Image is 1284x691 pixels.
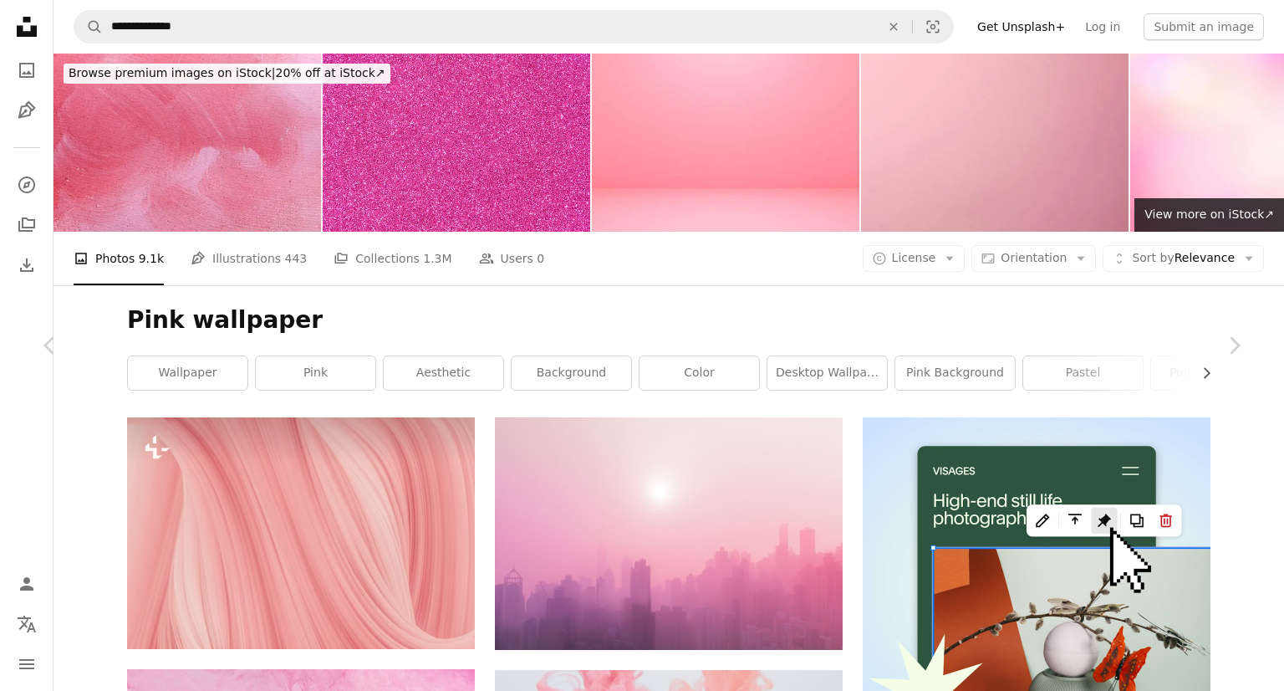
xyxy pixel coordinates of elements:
form: Find visuals sitewide [74,10,954,44]
a: wallpaper [128,356,247,390]
h1: Pink wallpaper [127,305,1210,335]
span: Orientation [1001,251,1067,264]
a: Illustrations [10,94,43,127]
span: Sort by [1132,251,1174,264]
img: Pink abstract background [861,54,1129,232]
a: skyscraper covered with fog at daytime [495,526,843,541]
span: View more on iStock ↗ [1144,207,1274,221]
span: Browse premium images on iStock | [69,66,275,79]
button: Submit an image [1144,13,1264,40]
img: pink wall background [592,54,859,232]
span: License [892,251,936,264]
a: Log in / Sign up [10,567,43,601]
a: pink aesthetic [1151,356,1271,390]
a: Log in [1075,13,1130,40]
span: 443 [285,249,308,268]
a: View more on iStock↗ [1134,198,1284,232]
button: Sort byRelevance [1103,245,1264,272]
a: desktop wallpaper [767,356,887,390]
img: skyscraper covered with fog at daytime [495,417,843,650]
a: Collections [10,208,43,242]
a: color [639,356,759,390]
div: 20% off at iStock ↗ [64,64,390,84]
a: aesthetic [384,356,503,390]
button: Language [10,607,43,641]
span: Relevance [1132,250,1235,267]
button: Orientation [971,245,1096,272]
a: pastel [1023,356,1143,390]
span: 1.3M [423,249,451,268]
a: Explore [10,168,43,202]
button: License [863,245,966,272]
button: Clear [875,11,912,43]
a: Get Unsplash+ [967,13,1075,40]
button: Menu [10,647,43,681]
a: a close up of a pink and white background [127,525,475,540]
a: Browse premium images on iStock|20% off at iStock↗ [53,54,400,94]
a: Users 0 [479,232,545,285]
a: Collections 1.3M [334,232,451,285]
a: Download History [10,248,43,282]
button: Visual search [913,11,953,43]
a: background [512,356,631,390]
a: pink background [895,356,1015,390]
img: Pink background Painting on Canvas, Acrylic Painting [53,54,321,232]
img: a close up of a pink and white background [127,417,475,649]
button: Search Unsplash [74,11,103,43]
a: Illustrations 443 [191,232,307,285]
img: pink glitter texture abstract background [323,54,590,232]
a: Photos [10,54,43,87]
a: Next [1184,265,1284,426]
a: pink [256,356,375,390]
span: 0 [537,249,544,268]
